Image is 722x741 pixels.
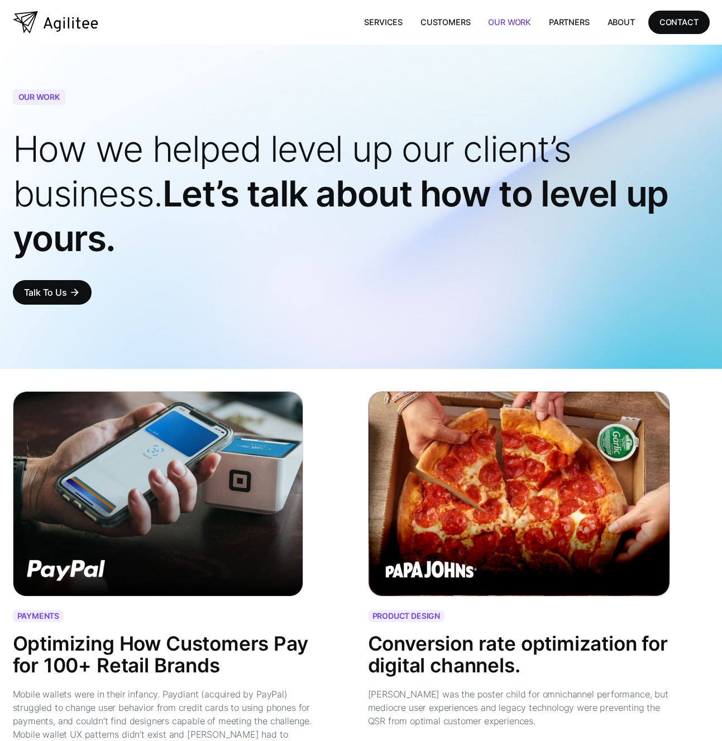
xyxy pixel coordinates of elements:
[13,127,710,261] h1: Let’s talk about how to level up yours.
[69,287,80,298] div: arrow_forward
[659,15,699,29] div: CONTACT
[17,612,60,620] div: PAYMENTS
[599,11,644,33] a: About
[355,11,412,33] a: Services
[13,89,65,105] div: OUR WORK
[13,633,315,676] div: Optimizing How Customers Pay for 100+ Retail Brands
[368,633,671,676] div: Conversion rate optimization for digital channels.
[13,11,98,33] a: home
[372,612,441,620] div: PRODUCT DESIGN
[412,11,479,33] a: Customers
[479,11,540,33] a: Our Work
[13,127,571,215] span: How we helped level up our client’s business.
[540,11,599,33] a: Partners
[648,11,710,33] a: CONTACT
[24,285,67,300] div: Talk To Us
[13,280,92,305] a: Talk To Usarrow_forward
[368,687,671,728] div: [PERSON_NAME] was the poster child for omnichannel performance, but mediocre user experiences and...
